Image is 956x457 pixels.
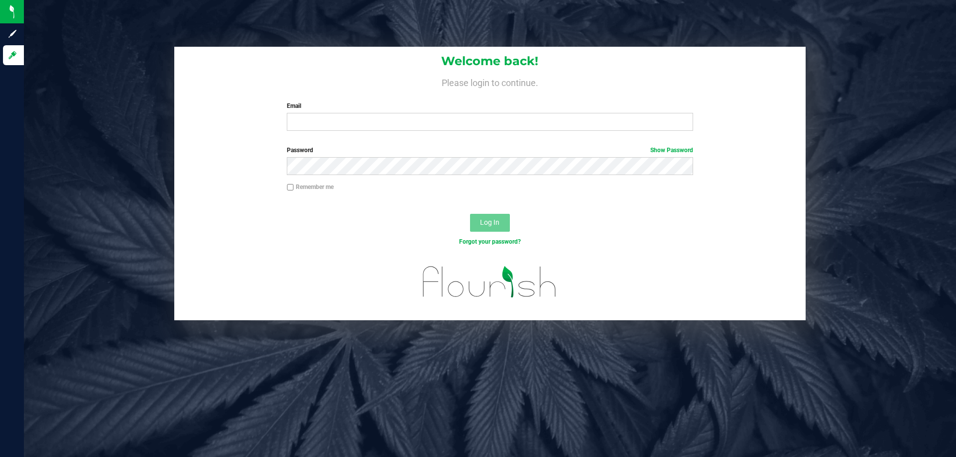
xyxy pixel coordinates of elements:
[287,184,294,191] input: Remember me
[174,55,806,68] h1: Welcome back!
[287,183,334,191] label: Remember me
[459,238,521,245] a: Forgot your password?
[287,147,313,154] span: Password
[411,257,569,307] img: flourish_logo.svg
[7,50,17,60] inline-svg: Log in
[7,29,17,39] inline-svg: Sign up
[174,76,806,88] h4: Please login to continue.
[480,218,499,226] span: Log In
[650,147,693,154] a: Show Password
[287,101,693,110] label: Email
[470,214,510,232] button: Log In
